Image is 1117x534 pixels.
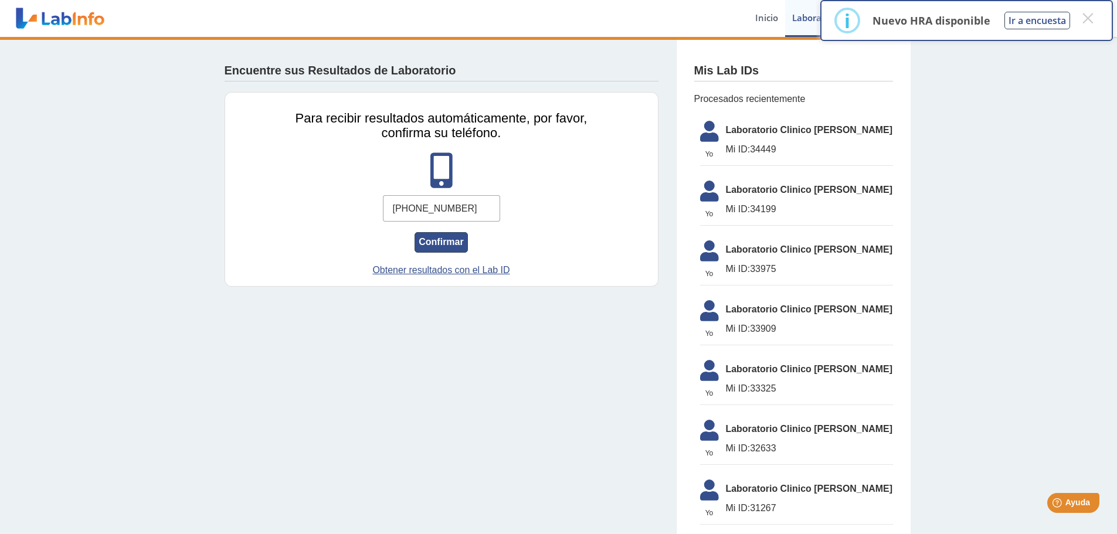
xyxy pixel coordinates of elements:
span: Laboratorio Clinico [PERSON_NAME] [726,362,893,376]
div: i [844,10,850,31]
span: Laboratorio Clinico [PERSON_NAME] [726,422,893,436]
button: Confirmar [415,232,467,253]
iframe: Help widget launcher [1013,488,1104,521]
span: Yo [693,209,726,219]
span: Laboratorio Clinico [PERSON_NAME] [726,302,893,317]
span: Laboratorio Clinico [PERSON_NAME] [726,482,893,496]
span: Mi ID: [726,443,751,453]
span: Yo [693,448,726,458]
span: Mi ID: [726,324,751,334]
span: 34449 [726,142,893,157]
span: Mi ID: [726,383,751,393]
h4: Encuentre sus Resultados de Laboratorio [225,64,456,78]
span: Mi ID: [726,204,751,214]
span: 33975 [726,262,893,276]
span: Laboratorio Clinico [PERSON_NAME] [726,123,893,137]
span: Laboratorio Clinico [PERSON_NAME] [726,243,893,257]
span: 33325 [726,382,893,396]
span: Yo [693,388,726,399]
span: Mi ID: [726,264,751,274]
h4: Mis Lab IDs [694,64,759,78]
span: 34199 [726,202,893,216]
span: 31267 [726,501,893,515]
a: Obtener resultados con el Lab ID [281,263,602,277]
span: 33909 [726,322,893,336]
span: Yo [693,508,726,518]
span: Yo [693,328,726,339]
button: Ir a encuesta [1004,12,1070,29]
span: Yo [693,149,726,159]
span: 32633 [726,441,893,455]
span: Mi ID: [726,144,751,154]
p: Nuevo HRA disponible [872,13,990,28]
span: Mi ID: [726,503,751,513]
button: Close this dialog [1077,8,1098,29]
input: (787) 555-1234 [383,195,500,222]
h3: Para recibir resultados automáticamente, por favor, confirma su teléfono. [281,111,602,140]
span: Yo [693,268,726,279]
span: Procesados recientemente [694,92,893,106]
span: Laboratorio Clinico [PERSON_NAME] [726,183,893,197]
